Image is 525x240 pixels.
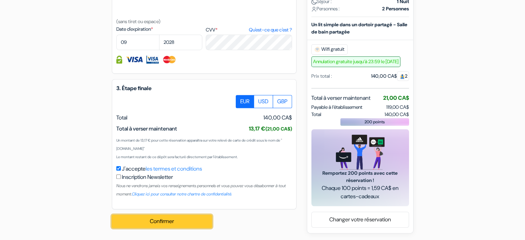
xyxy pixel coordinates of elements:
[311,111,321,118] span: Total
[146,165,202,172] a: les termes et conditions
[320,184,401,201] span: Chaque 100 points = 1,59 CA$ en cartes-cadeaux
[116,183,286,197] small: Nous ne vendrons jamais vos renseignements personnels et vous pouvez vous désabonner à tout moment.
[320,170,401,184] span: Remportez 200 points avec cette réservation !
[263,114,292,122] span: 140,00 CA$
[116,125,177,132] span: Total à verser maintenant
[386,104,409,110] span: 119,00 CA$
[265,126,292,132] small: (21,00 CA$)
[249,125,292,132] span: 13,17 €
[116,18,161,25] small: (sans tiret ou espace)
[116,85,292,92] h5: 3. Étape finale
[116,155,238,159] small: Le montant restant de ce dépôt sera facturé directement par l'établissement.
[162,56,176,64] img: Master Card
[116,26,202,33] label: Date d'expiration
[112,215,212,228] button: Confirmer
[336,135,385,170] img: gift_card_hero_new.png
[126,56,143,64] img: Visa
[385,111,409,118] span: 140,00 CA$
[116,138,282,151] small: Un montant de 13,17 € pour cette réservation apparaîtra sur votre relevé de carte de crédit sous ...
[254,95,273,108] label: USD
[249,26,292,33] a: Qu'est-ce que c'est ?
[273,95,292,108] label: GBP
[116,114,127,121] span: Total
[206,26,292,33] label: CVV
[146,56,159,64] img: Visa Electron
[400,74,405,79] img: guest.svg
[311,104,362,111] span: Payable à l’établissement
[312,213,409,226] a: Changer votre réservation
[364,119,385,125] span: 200 points
[311,7,317,12] img: user_icon.svg
[311,94,370,102] span: Total à verser maintenant
[236,95,254,108] label: EUR
[122,165,202,173] label: J'accepte
[382,5,409,12] strong: 2 Personnes
[132,191,232,197] a: Cliquez ici pour consulter notre chartre de confidentialité.
[311,73,332,80] div: Prix total :
[383,94,409,102] span: 21,00 CA$
[397,71,409,81] span: 2
[311,44,348,55] span: Wifi gratuit
[116,56,122,64] img: Information de carte de crédit entièrement encryptée et sécurisée
[122,173,173,181] label: Inscription Newsletter
[371,73,409,80] div: 140,00 CA$
[236,95,292,108] div: Basic radio toggle button group
[311,21,407,35] b: Un lit simple dans un dortoir partagé - Salle de bain partagée
[311,56,400,67] span: Annulation gratuite jusqu’à 23:59 le [DATE]
[311,5,340,12] span: Personnes :
[314,47,320,52] img: free_wifi.svg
